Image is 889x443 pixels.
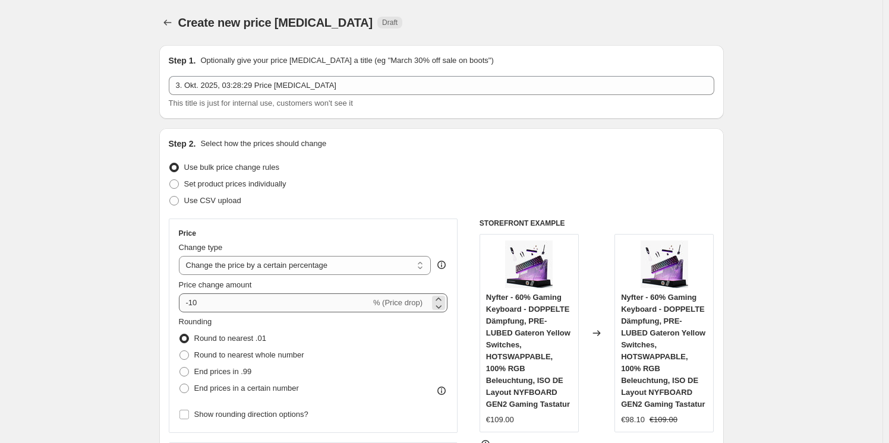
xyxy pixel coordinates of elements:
span: Rounding [179,317,212,326]
span: Show rounding direction options? [194,410,308,419]
span: Nyfter - 60% Gaming Keyboard - DOPPELTE Dämpfung, PRE-LUBED Gateron Yellow Switches, HOTSWAPPABLE... [486,293,570,409]
h2: Step 2. [169,138,196,150]
span: Draft [382,18,398,27]
span: Round to nearest whole number [194,350,304,359]
span: % (Price drop) [373,298,423,307]
span: Change type [179,243,223,252]
div: help [436,259,447,271]
h3: Price [179,229,196,238]
p: Select how the prices should change [200,138,326,150]
img: 71kIZO8pCLL_80x.jpg [641,241,688,288]
h2: Step 1. [169,55,196,67]
span: End prices in a certain number [194,384,299,393]
input: 30% off holiday sale [169,76,714,95]
div: €98.10 [621,414,645,426]
span: Create new price [MEDICAL_DATA] [178,16,373,29]
div: €109.00 [486,414,514,426]
button: Price change jobs [159,14,176,31]
p: Optionally give your price [MEDICAL_DATA] a title (eg "March 30% off sale on boots") [200,55,493,67]
span: Round to nearest .01 [194,334,266,343]
span: Nyfter - 60% Gaming Keyboard - DOPPELTE Dämpfung, PRE-LUBED Gateron Yellow Switches, HOTSWAPPABLE... [621,293,705,409]
h6: STOREFRONT EXAMPLE [480,219,714,228]
span: Use bulk price change rules [184,163,279,172]
span: This title is just for internal use, customers won't see it [169,99,353,107]
img: 71kIZO8pCLL_80x.jpg [505,241,553,288]
span: End prices in .99 [194,367,252,376]
strike: €109.00 [650,414,677,426]
input: -15 [179,293,371,312]
span: Price change amount [179,280,252,289]
span: Set product prices individually [184,179,286,188]
span: Use CSV upload [184,196,241,205]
